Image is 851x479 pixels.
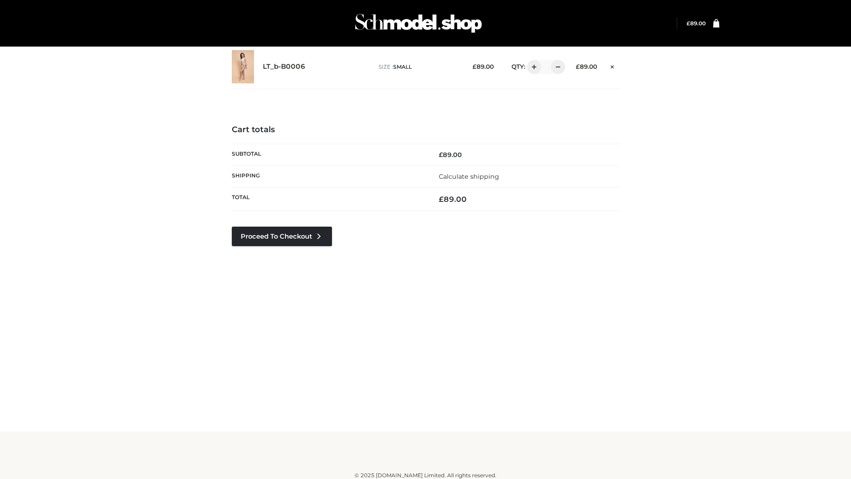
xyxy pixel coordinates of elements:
bdi: 89.00 [687,20,706,27]
th: Total [232,188,425,211]
a: £89.00 [687,20,706,27]
h4: Cart totals [232,125,619,135]
a: Proceed to Checkout [232,227,332,246]
bdi: 89.00 [439,195,467,204]
bdi: 89.00 [472,63,494,70]
span: £ [687,20,690,27]
a: Remove this item [606,60,619,71]
span: SMALL [393,63,412,70]
span: £ [439,151,443,159]
img: Schmodel Admin 964 [352,6,485,41]
a: Calculate shipping [439,173,499,181]
bdi: 89.00 [439,151,462,159]
th: Shipping [232,165,425,187]
span: £ [439,195,444,204]
bdi: 89.00 [576,63,597,70]
p: size : [379,63,459,71]
div: QTY: [503,60,562,74]
th: Subtotal [232,144,425,165]
img: LT_b-B0006 - SMALL [232,50,254,83]
a: LT_b-B0006 [263,63,305,71]
span: £ [472,63,476,70]
span: £ [576,63,580,70]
